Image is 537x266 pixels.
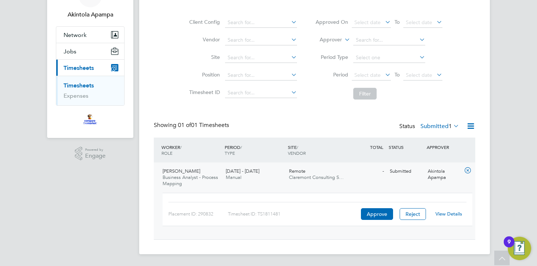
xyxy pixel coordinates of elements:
[349,165,387,177] div: -
[289,168,305,174] span: Remote
[178,121,191,129] span: 01 of
[392,70,402,79] span: To
[392,17,402,27] span: To
[449,123,452,130] span: 1
[315,19,348,25] label: Approved On
[225,88,297,98] input: Search for...
[288,150,306,156] span: VENDOR
[56,10,125,19] span: Akintola Apampa
[187,89,220,95] label: Timesheet ID
[315,54,348,60] label: Period Type
[225,53,297,63] input: Search for...
[187,71,220,78] label: Position
[64,64,94,71] span: Timesheets
[400,208,426,220] button: Reject
[223,141,286,160] div: PERIOD
[508,237,531,260] button: Open Resource Center, 9 new notifications
[354,72,381,78] span: Select date
[64,31,87,38] span: Network
[240,144,242,150] span: /
[309,36,342,44] label: Approver
[225,150,235,156] span: TYPE
[85,147,106,153] span: Powered by
[507,242,511,251] div: 9
[64,92,88,99] a: Expenses
[425,141,463,154] div: APPROVER
[56,60,124,76] button: Timesheets
[353,53,425,63] input: Select one
[180,144,182,150] span: /
[387,141,425,154] div: STATUS
[154,121,231,129] div: Showing
[83,113,97,125] img: bglgroup-logo-retina.png
[64,48,76,55] span: Jobs
[353,35,425,45] input: Search for...
[225,18,297,28] input: Search for...
[187,54,220,60] label: Site
[56,76,124,105] div: Timesheets
[226,174,241,180] span: Manual
[225,35,297,45] input: Search for...
[187,19,220,25] label: Client Config
[425,165,463,184] div: Akintola Apampa
[85,153,106,159] span: Engage
[187,36,220,43] label: Vendor
[406,19,432,26] span: Select date
[163,174,218,187] span: Business Analyst - Process Mapping
[387,165,425,177] div: Submitted
[178,121,229,129] span: 01 Timesheets
[286,141,349,160] div: SITE
[370,144,383,150] span: TOTAL
[361,208,393,220] button: Approve
[420,123,459,130] label: Submitted
[399,121,461,132] div: Status
[354,19,381,26] span: Select date
[353,88,377,100] button: Filter
[315,71,348,78] label: Period
[289,174,344,180] span: Claremont Consulting S…
[228,208,359,220] div: Timesheet ID: TS1811481
[64,82,94,89] a: Timesheets
[225,70,297,80] input: Search for...
[56,27,124,43] button: Network
[56,43,124,59] button: Jobs
[161,150,172,156] span: ROLE
[75,147,106,161] a: Powered byEngage
[163,168,200,174] span: [PERSON_NAME]
[435,211,462,217] a: View Details
[406,72,432,78] span: Select date
[226,168,259,174] span: [DATE] - [DATE]
[168,208,228,220] div: Placement ID: 290832
[56,113,125,125] a: Go to home page
[160,141,223,160] div: WORKER
[297,144,298,150] span: /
